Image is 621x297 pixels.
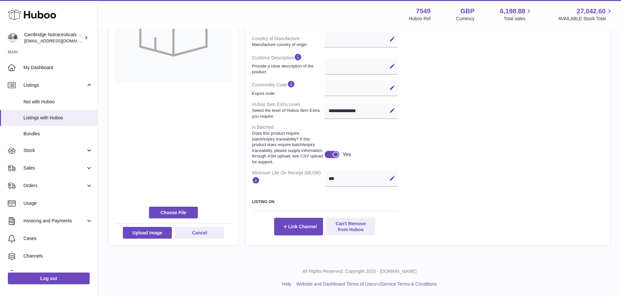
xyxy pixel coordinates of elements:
[23,253,93,259] span: Channels
[252,108,323,119] strong: Select the level of Huboo Item Extra you require
[504,16,533,22] span: Total sales
[558,16,613,22] span: AVAILABLE Stock Total
[252,130,323,165] strong: Does this product require batch/expiry traceability? If this product does require batch/expiry tr...
[252,33,325,50] dt: Country of Manufacture
[23,131,93,137] span: Bundles
[416,7,431,16] strong: 7549
[23,183,86,189] span: Orders
[252,63,323,75] strong: Provide a clear description of the product
[123,227,172,239] button: Upload Image
[274,218,323,235] button: Link Channel
[460,7,474,16] strong: GBP
[252,122,325,167] dt: Is Batched
[23,200,93,206] span: Usage
[577,7,606,16] span: 27,042.60
[252,50,325,77] dt: Customs Description
[23,235,93,242] span: Cases
[23,65,93,71] span: My Dashboard
[409,16,431,22] div: Huboo Ref
[23,271,93,277] span: Settings
[294,281,437,287] li: and
[175,227,224,239] button: Cancel
[381,281,437,287] a: Service Terms & Conditions
[252,91,323,97] strong: Export code
[558,7,613,22] a: 27,042.60 AVAILABLE Stock Total
[456,16,475,22] div: Currency
[23,147,86,154] span: Stock
[296,281,373,287] a: Website and Dashboard Terms of Use
[500,7,525,16] span: 6,198.88
[282,281,291,287] a: Help
[8,273,90,284] a: Log out
[252,99,325,122] dt: Huboo Item Extra Level
[23,115,93,121] span: Listings with Huboo
[252,167,325,189] dt: Minimum Life On Receipt (MLOR)
[24,32,83,44] div: Cambridge Nutraceuticals Ltd
[103,268,616,275] p: All Rights Reserved. Copyright 2025 - [DOMAIN_NAME]
[252,199,397,204] h3: Listing On
[252,42,323,48] strong: Manufacture country of origin
[8,33,18,43] img: internalAdmin-7549@internal.huboo.com
[23,82,86,88] span: Listings
[326,218,375,235] button: Can't Remove from Huboo
[24,38,96,43] span: [EMAIL_ADDRESS][DOMAIN_NAME]
[343,151,351,158] div: Yes
[252,77,325,99] dt: Commodity Code
[23,99,93,105] span: Not with Huboo
[500,7,533,22] a: 6,198.88 Total sales
[149,207,198,218] span: Choose File
[23,218,86,224] span: Invoicing and Payments
[23,165,86,171] span: Sales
